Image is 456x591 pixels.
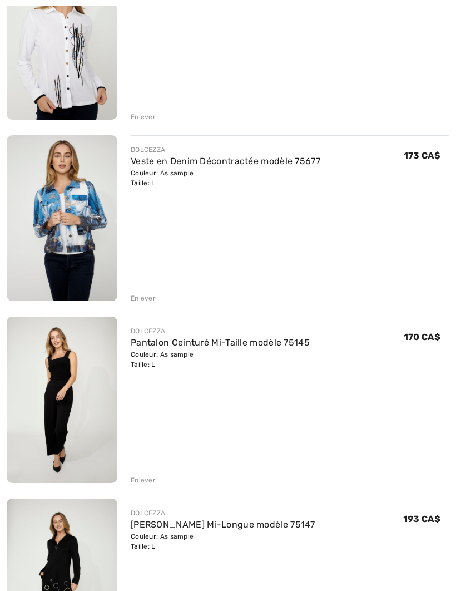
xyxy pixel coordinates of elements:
[131,508,315,518] div: DOLCEZZA
[404,332,440,342] span: 170 CA$
[131,349,310,370] div: Couleur: As sample Taille: L
[131,145,320,155] div: DOLCEZZA
[131,326,310,336] div: DOLCEZZA
[131,293,156,303] div: Enlever
[131,519,315,530] a: [PERSON_NAME] Mi-Longue modèle 75147
[403,514,440,524] span: 193 CA$
[404,150,440,161] span: 173 CA$
[7,135,117,302] img: Veste en Denim Décontractée modèle 75677
[131,337,310,348] a: Pantalon Ceinturé Mi-Taille modèle 75145
[131,168,320,188] div: Couleur: As sample Taille: L
[131,156,320,166] a: Veste en Denim Décontractée modèle 75677
[131,112,156,122] div: Enlever
[7,317,117,483] img: Pantalon Ceinturé Mi-Taille modèle 75145
[131,475,156,485] div: Enlever
[131,531,315,551] div: Couleur: As sample Taille: L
